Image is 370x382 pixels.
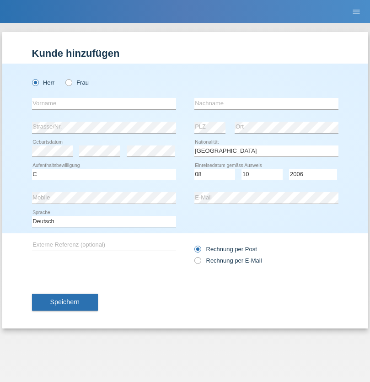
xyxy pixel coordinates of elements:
[194,257,262,264] label: Rechnung per E-Mail
[352,7,361,16] i: menu
[65,79,89,86] label: Frau
[50,298,80,306] span: Speichern
[194,246,257,253] label: Rechnung per Post
[347,9,365,14] a: menu
[32,294,98,311] button: Speichern
[32,79,55,86] label: Herr
[32,48,338,59] h1: Kunde hinzufügen
[32,79,38,85] input: Herr
[65,79,71,85] input: Frau
[194,257,200,269] input: Rechnung per E-Mail
[194,246,200,257] input: Rechnung per Post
